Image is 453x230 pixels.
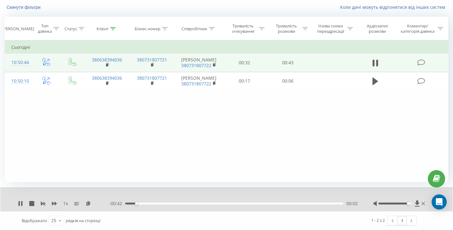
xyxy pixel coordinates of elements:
[97,26,109,32] div: Клієнт
[175,72,223,90] td: [PERSON_NAME]
[11,75,26,87] div: 10:50:10
[137,57,167,63] a: 380731807721
[371,217,385,223] div: 1 - 2 з 2
[229,23,258,34] div: Тривалість очікування
[181,62,211,68] a: 380731807722
[340,4,448,10] a: Коли дані можуть відрізнятися вiд інших систем
[272,23,301,34] div: Тривалість розмови
[266,54,310,72] td: 00:43
[266,72,310,90] td: 00:06
[175,54,223,72] td: [PERSON_NAME]
[315,23,346,34] div: Назва схеми переадресації
[399,23,436,34] div: Коментар/категорія дзвінка
[38,23,52,34] div: Тип дзвінка
[64,26,77,32] div: Статус
[346,200,358,207] span: 00:02
[66,218,100,223] span: рядків на сторінці
[2,26,34,32] div: [PERSON_NAME]
[432,194,447,210] div: Open Intercom Messenger
[22,218,47,223] span: Відображати
[223,72,266,90] td: 00:17
[407,202,409,205] div: Accessibility label
[11,56,26,69] div: 10:50:44
[397,216,407,225] a: 1
[5,4,44,10] button: Скинути фільтри
[223,54,266,72] td: 00:32
[92,75,122,81] a: 380638394036
[137,75,167,81] a: 380731807721
[51,217,56,224] div: 25
[360,23,394,34] div: Аудіозапис розмови
[63,200,68,207] span: 1 x
[135,26,160,32] div: Бізнес номер
[92,57,122,63] a: 380638394036
[109,200,125,207] span: - 00:42
[135,202,137,205] div: Accessibility label
[182,26,207,32] div: Співробітник
[5,41,448,54] td: Сьогодні
[181,81,211,87] a: 380731807722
